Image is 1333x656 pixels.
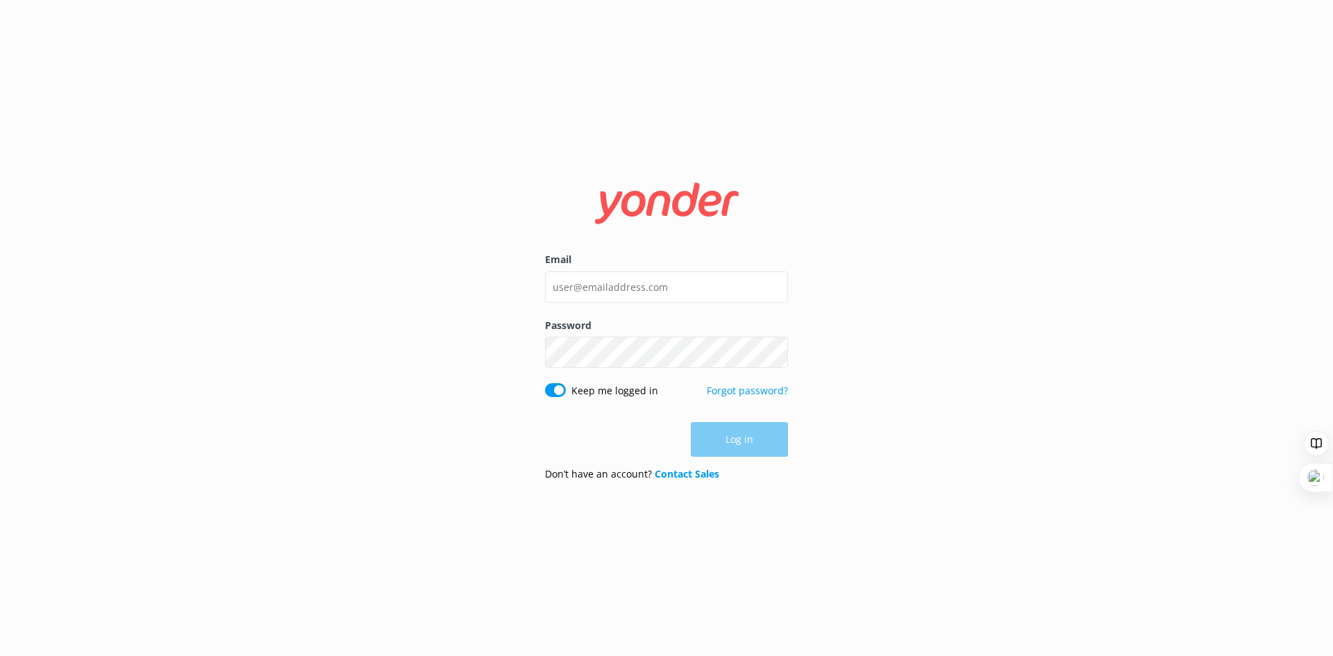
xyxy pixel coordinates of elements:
[545,271,788,303] input: user@emailaddress.com
[545,252,788,267] label: Email
[571,383,658,398] label: Keep me logged in
[545,318,788,333] label: Password
[655,467,719,480] a: Contact Sales
[760,339,788,367] button: Show password
[707,384,788,397] a: Forgot password?
[545,466,719,482] p: Don’t have an account?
